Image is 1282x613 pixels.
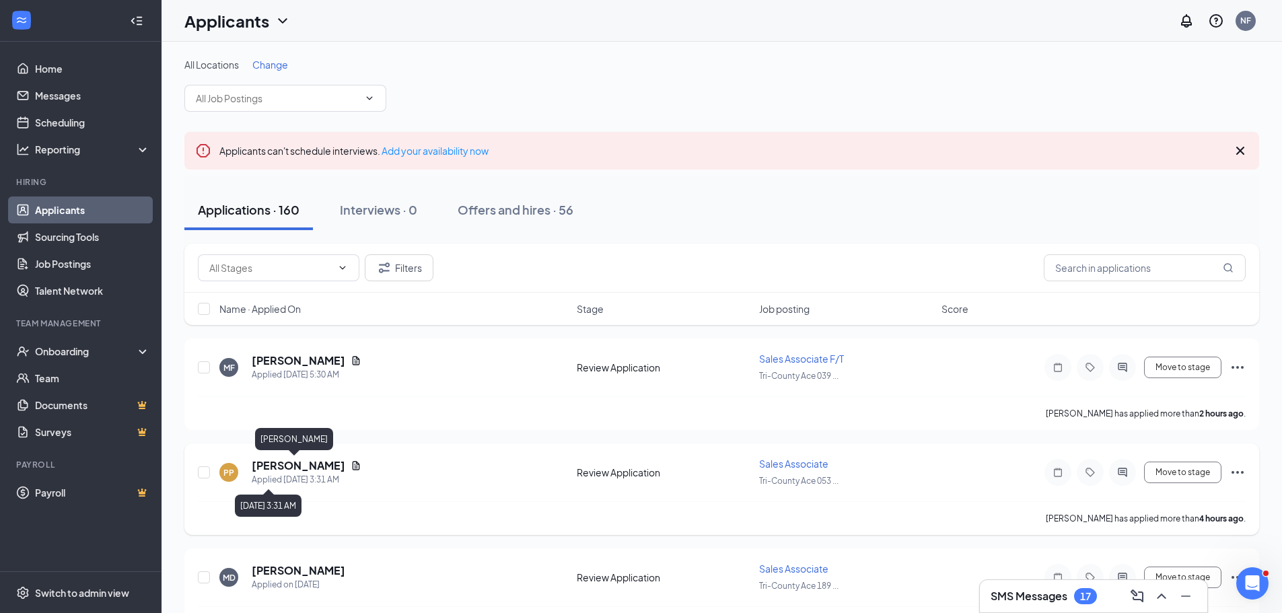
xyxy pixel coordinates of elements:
[252,473,361,486] div: Applied [DATE] 3:31 AM
[1127,585,1148,607] button: ComposeMessage
[35,277,150,304] a: Talent Network
[35,365,150,392] a: Team
[15,13,28,27] svg: WorkstreamLogo
[340,201,417,218] div: Interviews · 0
[337,262,348,273] svg: ChevronDown
[35,55,150,82] a: Home
[219,145,489,157] span: Applicants can't schedule interviews.
[759,371,839,381] span: Tri-County Ace 039 ...
[35,419,150,445] a: SurveysCrown
[1046,513,1246,524] p: [PERSON_NAME] has applied more than .
[1114,572,1131,583] svg: ActiveChat
[35,250,150,277] a: Job Postings
[1050,362,1066,373] svg: Note
[1050,572,1066,583] svg: Note
[1144,357,1221,378] button: Move to stage
[252,563,345,578] h5: [PERSON_NAME]
[365,254,433,281] button: Filter Filters
[1232,143,1248,159] svg: Cross
[1082,362,1098,373] svg: Tag
[759,458,828,470] span: Sales Associate
[235,495,301,517] div: [DATE] 3:31 AM
[35,586,129,600] div: Switch to admin view
[1240,15,1251,26] div: NF
[759,581,839,591] span: Tri-County Ace 189 ...
[577,571,751,584] div: Review Application
[252,353,345,368] h5: [PERSON_NAME]
[1236,567,1269,600] iframe: Intercom live chat
[1144,462,1221,483] button: Move to stage
[382,145,489,157] a: Add your availability now
[198,201,299,218] div: Applications · 160
[759,302,810,316] span: Job posting
[351,460,361,471] svg: Document
[1082,467,1098,478] svg: Tag
[1175,585,1197,607] button: Minimize
[16,459,147,470] div: Payroll
[35,223,150,250] a: Sourcing Tools
[351,355,361,366] svg: Document
[1208,13,1224,29] svg: QuestionInfo
[223,467,234,478] div: PP
[376,260,392,276] svg: Filter
[1223,262,1234,273] svg: MagnifyingGlass
[252,578,345,591] div: Applied on [DATE]
[184,9,269,32] h1: Applicants
[458,201,573,218] div: Offers and hires · 56
[1230,464,1246,480] svg: Ellipses
[35,196,150,223] a: Applicants
[16,143,30,156] svg: Analysis
[1129,588,1145,604] svg: ComposeMessage
[577,361,751,374] div: Review Application
[1044,254,1246,281] input: Search in applications
[16,345,30,358] svg: UserCheck
[195,143,211,159] svg: Error
[16,318,147,329] div: Team Management
[35,392,150,419] a: DocumentsCrown
[35,143,151,156] div: Reporting
[1144,567,1221,588] button: Move to stage
[1199,408,1244,419] b: 2 hours ago
[991,589,1067,604] h3: SMS Messages
[1082,572,1098,583] svg: Tag
[577,466,751,479] div: Review Application
[1178,13,1195,29] svg: Notifications
[1199,513,1244,524] b: 4 hours ago
[35,345,139,358] div: Onboarding
[1080,591,1091,602] div: 17
[759,353,844,365] span: Sales Associate F/T
[223,362,235,373] div: MF
[759,476,839,486] span: Tri-County Ace 053 ...
[1114,362,1131,373] svg: ActiveChat
[16,586,30,600] svg: Settings
[1151,585,1172,607] button: ChevronUp
[275,13,291,29] svg: ChevronDown
[35,82,150,109] a: Messages
[223,572,236,583] div: MD
[255,428,333,450] div: [PERSON_NAME]
[209,260,332,275] input: All Stages
[252,458,345,473] h5: [PERSON_NAME]
[196,91,359,106] input: All Job Postings
[252,368,361,382] div: Applied [DATE] 5:30 AM
[759,563,828,575] span: Sales Associate
[130,14,143,28] svg: Collapse
[35,109,150,136] a: Scheduling
[1046,408,1246,419] p: [PERSON_NAME] has applied more than .
[219,302,301,316] span: Name · Applied On
[1114,467,1131,478] svg: ActiveChat
[941,302,968,316] span: Score
[1230,569,1246,585] svg: Ellipses
[1230,359,1246,375] svg: Ellipses
[577,302,604,316] span: Stage
[1050,467,1066,478] svg: Note
[364,93,375,104] svg: ChevronDown
[184,59,239,71] span: All Locations
[35,479,150,506] a: PayrollCrown
[1153,588,1170,604] svg: ChevronUp
[1178,588,1194,604] svg: Minimize
[16,176,147,188] div: Hiring
[252,59,288,71] span: Change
